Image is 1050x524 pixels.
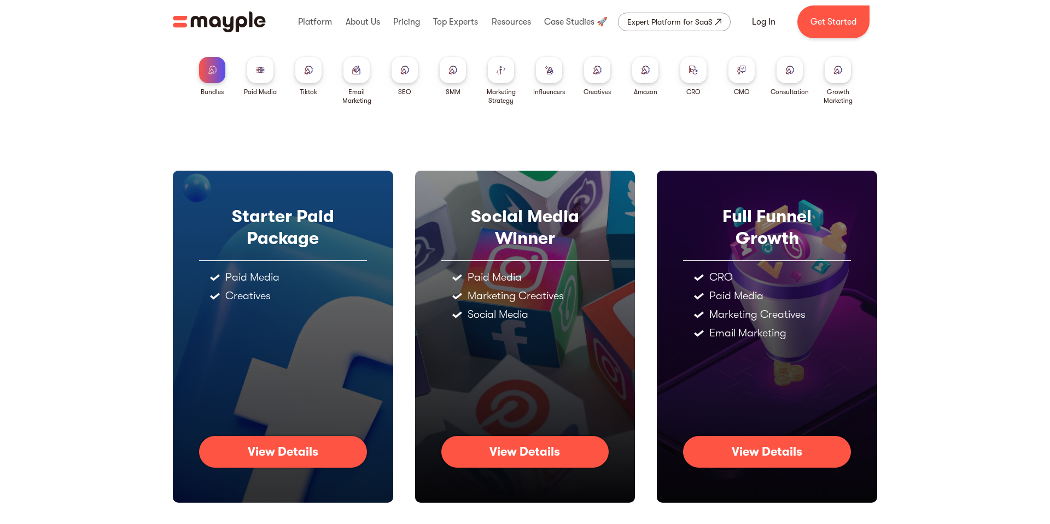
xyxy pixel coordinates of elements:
div: View Details [248,445,318,459]
div: Influencers [533,88,565,96]
div: Platform [295,4,335,39]
a: Expert Platform for SaaS [618,13,731,31]
div: SEO [398,88,411,96]
div: Marketing Creatives [709,309,806,320]
div: Social Media [468,309,528,320]
a: Email Marketing [337,57,376,105]
div: Paid Media [468,272,522,283]
a: Get Started [797,5,870,38]
a: Tiktok [295,57,322,96]
div: Email Marketing [709,328,786,339]
div: Creatives [584,88,611,96]
div: Tiktok [300,88,317,96]
div: Amazon [634,88,657,96]
div: Marketing Strategy [481,88,521,105]
a: CRO [680,57,707,96]
a: View Details [199,436,367,468]
div: SMM [446,88,460,96]
div: CRO [709,272,733,283]
div: CRO [686,88,701,96]
a: SEO [392,57,418,96]
div: Creatives [225,290,271,301]
div: Growth Marketing [818,88,857,105]
a: CMO [728,57,755,96]
div: Starter Paid Package [199,206,367,249]
div: Full Funnel Growth [683,206,851,249]
div: About Us [343,4,383,39]
div: Bundles [201,88,224,96]
a: Paid Media [244,57,277,96]
div: Resources [489,4,534,39]
a: View Details [441,436,609,468]
a: Log In [739,9,789,35]
a: home [173,11,266,32]
div: Paid Media [709,290,763,301]
a: Creatives [584,57,611,96]
a: Influencers [533,57,565,96]
a: Marketing Strategy [481,57,521,105]
div: Top Experts [430,4,481,39]
div: Social Media Winner [441,206,609,249]
div: Expert Platform for SaaS [627,15,713,28]
div: Paid Media [225,272,279,283]
a: View Details [683,436,851,468]
a: SMM [440,57,466,96]
img: Mayple logo [173,11,266,32]
a: Consultation [771,57,809,96]
a: Bundles [199,57,225,96]
div: View Details [732,445,802,459]
div: CMO [734,88,750,96]
div: Marketing Creatives [468,290,564,301]
a: Amazon [632,57,658,96]
a: Growth Marketing [818,57,857,105]
div: View Details [489,445,560,459]
div: Paid Media [244,88,277,96]
div: Email Marketing [337,88,376,105]
div: Consultation [771,88,809,96]
div: Pricing [390,4,423,39]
